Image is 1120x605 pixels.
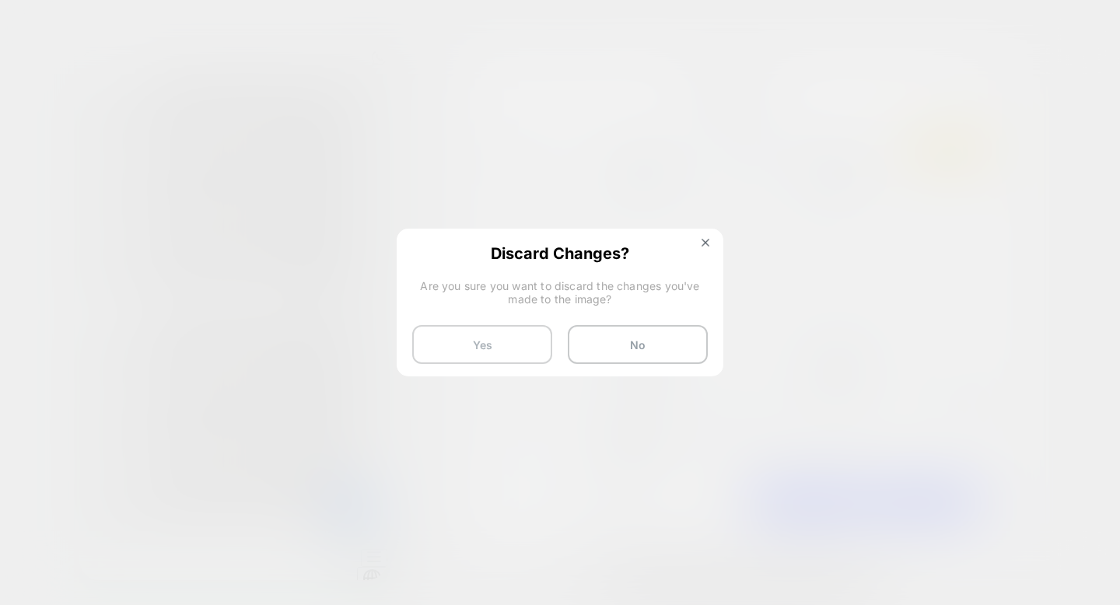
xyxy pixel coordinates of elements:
img: close [702,239,709,247]
span: Are you sure you want to discard the changes you've made to the image? [412,279,708,306]
span: Discard Changes? [412,244,708,260]
button: No [568,325,708,364]
button: Menu [282,499,308,517]
button: Yes [412,325,552,364]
